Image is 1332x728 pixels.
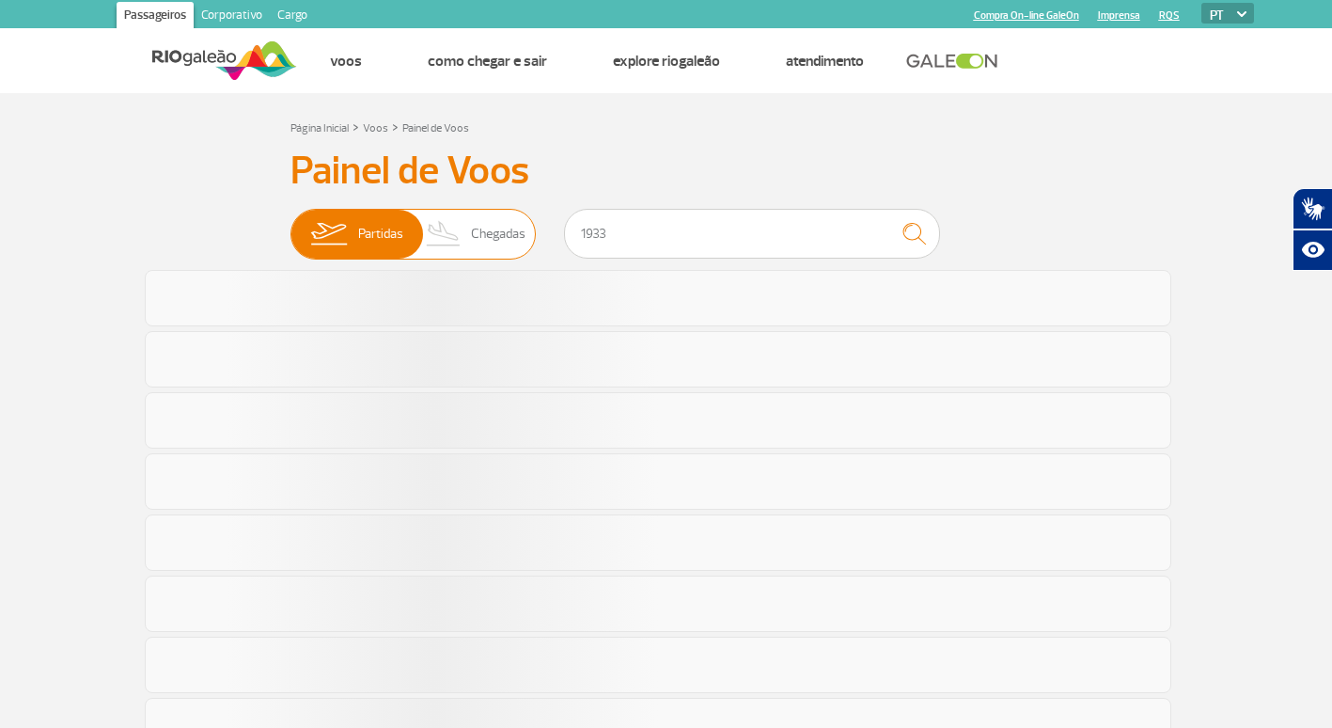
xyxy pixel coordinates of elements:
a: Explore RIOgaleão [613,52,720,71]
span: Partidas [358,210,403,259]
a: Atendimento [786,52,864,71]
h3: Painel de Voos [290,148,1042,195]
a: > [392,116,399,137]
img: slider-embarque [299,210,358,259]
a: Passageiros [117,2,194,32]
button: Abrir tradutor de língua de sinais. [1293,188,1332,229]
a: Corporativo [194,2,270,32]
span: Chegadas [471,210,525,259]
a: Voos [330,52,362,71]
img: slider-desembarque [416,210,472,259]
a: RQS [1159,9,1180,22]
button: Abrir recursos assistivos. [1293,229,1332,271]
a: Página Inicial [290,121,349,135]
a: Cargo [270,2,315,32]
input: Voo, cidade ou cia aérea [564,209,940,259]
a: > [353,116,359,137]
a: Painel de Voos [402,121,469,135]
div: Plugin de acessibilidade da Hand Talk. [1293,188,1332,271]
a: Compra On-line GaleOn [974,9,1079,22]
a: Imprensa [1098,9,1140,22]
a: Como chegar e sair [428,52,547,71]
a: Voos [363,121,388,135]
